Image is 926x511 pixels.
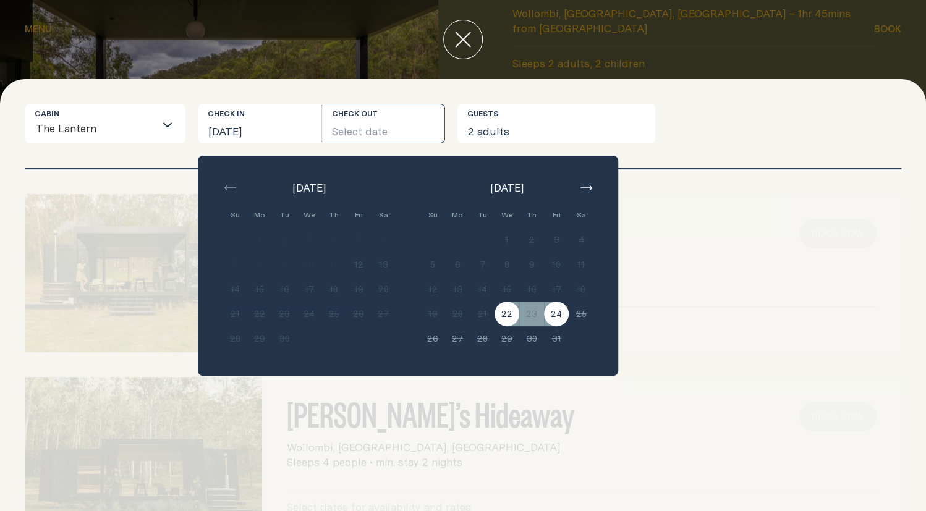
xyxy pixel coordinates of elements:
button: 4 [321,227,346,252]
button: 11 [321,252,346,277]
button: 20 [371,277,396,302]
button: 19 [346,277,371,302]
button: 18 [569,277,593,302]
button: 14 [223,277,247,302]
button: 3 [297,227,321,252]
button: 26 [346,302,371,326]
button: 25 [321,302,346,326]
button: 30 [272,326,297,351]
button: 30 [519,326,544,351]
button: 31 [544,326,569,351]
button: close [443,20,483,59]
button: 21 [470,302,495,326]
button: 5 [420,252,445,277]
button: 15 [495,277,519,302]
button: 7 [470,252,495,277]
button: 6 [445,252,470,277]
button: 2 [272,227,297,252]
button: 4 [569,227,593,252]
div: Fri [544,203,569,227]
div: Fri [346,203,371,227]
button: 13 [445,277,470,302]
div: Mo [445,203,470,227]
button: 16 [519,277,544,302]
button: 24 [544,302,569,326]
button: 23 [272,302,297,326]
button: 18 [321,277,346,302]
div: Th [321,203,346,227]
div: Tu [272,203,297,227]
button: 26 [420,326,445,351]
button: 22 [247,302,272,326]
button: 21 [223,302,247,326]
button: 1 [247,227,272,252]
button: 25 [569,302,593,326]
button: 20 [445,302,470,326]
button: 2 adults [457,104,655,143]
div: Search for option [25,104,185,143]
button: 9 [519,252,544,277]
button: 27 [445,326,470,351]
button: 7 [223,252,247,277]
button: 17 [544,277,569,302]
button: 2 [519,227,544,252]
button: 13 [371,252,396,277]
button: 27 [371,302,396,326]
div: Th [519,203,544,227]
span: [DATE] [292,180,326,195]
button: 16 [272,277,297,302]
button: 24 [297,302,321,326]
div: Sa [569,203,593,227]
button: 1 [495,227,519,252]
div: We [495,203,519,227]
button: 8 [247,252,272,277]
button: 6 [371,227,396,252]
button: 29 [247,326,272,351]
span: [DATE] [490,180,524,195]
button: 12 [346,252,371,277]
button: 28 [470,326,495,351]
button: [DATE] [198,104,321,143]
button: 28 [223,326,247,351]
button: 14 [470,277,495,302]
button: 8 [495,252,519,277]
button: 22 [495,302,519,326]
button: Select date [322,104,446,143]
button: 11 [569,252,593,277]
div: Su [420,203,445,227]
span: The Lantern [35,114,97,143]
button: 3 [544,227,569,252]
label: Guests [467,109,498,119]
button: 17 [297,277,321,302]
div: Sa [371,203,396,227]
button: 9 [272,252,297,277]
button: 23 [519,302,544,326]
div: Tu [470,203,495,227]
button: 29 [495,326,519,351]
button: 19 [420,302,445,326]
button: 10 [297,252,321,277]
button: 15 [247,277,272,302]
button: 12 [420,277,445,302]
div: Mo [247,203,272,227]
button: 10 [544,252,569,277]
button: 5 [346,227,371,252]
div: We [297,203,321,227]
input: Search for option [97,117,155,143]
div: Su [223,203,247,227]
